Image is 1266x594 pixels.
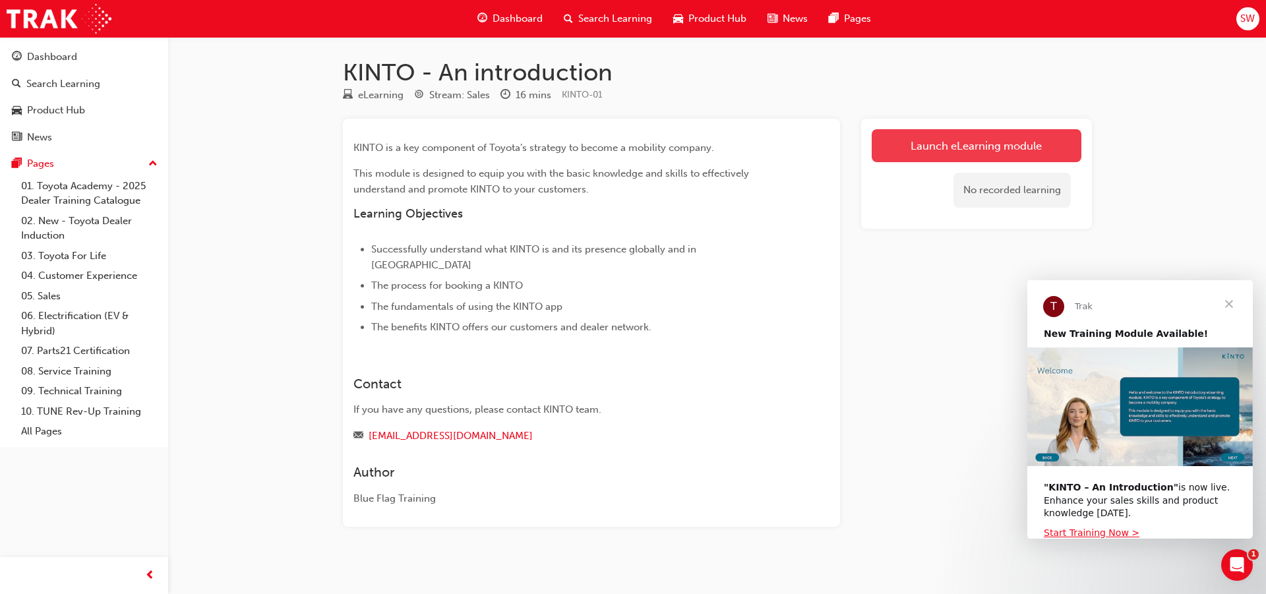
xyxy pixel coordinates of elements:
div: Blue Flag Training [353,491,782,506]
span: Successfully understand what KINTO is and its presence globally and in [GEOGRAPHIC_DATA] [371,243,699,271]
a: [EMAIL_ADDRESS][DOMAIN_NAME] [369,430,533,442]
span: Pages [844,11,871,26]
a: Launch eLearning module [872,129,1081,162]
div: Pages [27,156,54,171]
span: Learning resource code [562,89,603,100]
span: The benefits KINTO offers our customers and dealer network. [371,321,651,333]
span: Search Learning [578,11,652,26]
button: Pages [5,152,163,176]
a: 06. Electrification (EV & Hybrid) [16,306,163,341]
span: clock-icon [500,90,510,102]
span: 1 [1248,549,1259,560]
span: search-icon [564,11,573,27]
span: search-icon [12,78,21,90]
span: news-icon [768,11,777,27]
img: Trak [7,4,111,34]
div: Search Learning [26,76,100,92]
a: news-iconNews [757,5,818,32]
div: 16 mins [516,88,551,103]
a: guage-iconDashboard [467,5,553,32]
h1: KINTO - An introduction [343,58,1092,87]
div: Stream [414,87,490,104]
iframe: Intercom live chat message [1027,280,1253,539]
div: No recorded learning [953,173,1071,208]
div: Product Hub [27,103,85,118]
span: news-icon [12,132,22,144]
span: prev-icon [145,568,155,584]
a: pages-iconPages [818,5,882,32]
a: 02. New - Toyota Dealer Induction [16,211,163,246]
span: learningResourceType_ELEARNING-icon [343,90,353,102]
div: If you have any questions, please contact KINTO team. [353,402,782,417]
div: Email [353,428,782,444]
span: email-icon [353,431,363,442]
div: eLearning [358,88,404,103]
span: SW [1240,11,1255,26]
a: News [5,125,163,150]
span: pages-icon [12,158,22,170]
span: Product Hub [688,11,746,26]
a: search-iconSearch Learning [553,5,663,32]
a: 05. Sales [16,286,163,307]
span: Dashboard [493,11,543,26]
span: up-icon [148,156,158,173]
span: car-icon [12,105,22,117]
a: Search Learning [5,72,163,96]
a: 10. TUNE Rev-Up Training [16,401,163,422]
span: The process for booking a KINTO [371,280,523,291]
div: News [27,130,52,145]
a: Dashboard [5,45,163,69]
a: 07. Parts21 Certification [16,341,163,361]
span: Learning Objectives [353,206,463,221]
div: Duration [500,87,551,104]
div: Stream: Sales [429,88,490,103]
h3: Author [353,465,782,480]
a: car-iconProduct Hub [663,5,757,32]
span: car-icon [673,11,683,27]
a: 08. Service Training [16,361,163,382]
div: Type [343,87,404,104]
a: 09. Technical Training [16,381,163,401]
a: All Pages [16,421,163,442]
a: Product Hub [5,98,163,123]
h3: Contact [353,376,782,392]
span: News [783,11,808,26]
a: 04. Customer Experience [16,266,163,286]
span: KINTO is a key component of Toyota’s strategy to become a mobility company. [353,142,714,154]
span: This module is designed to equip you with the basic knowledge and skills to effectively understan... [353,167,752,195]
a: 01. Toyota Academy - 2025 Dealer Training Catalogue [16,176,163,211]
div: Dashboard [27,49,77,65]
span: pages-icon [829,11,839,27]
span: The fundamentals of using the KINTO app [371,301,562,312]
span: target-icon [414,90,424,102]
button: DashboardSearch LearningProduct HubNews [5,42,163,152]
button: SW [1236,7,1259,30]
iframe: Intercom live chat [1221,549,1253,581]
span: guage-icon [12,51,22,63]
span: guage-icon [477,11,487,27]
a: 03. Toyota For Life [16,246,163,266]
